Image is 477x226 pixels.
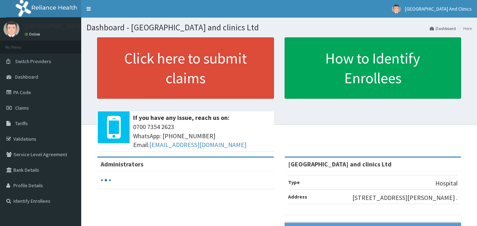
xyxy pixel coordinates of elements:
[285,37,461,99] a: How to Identify Enrollees
[430,25,456,31] a: Dashboard
[15,120,28,127] span: Tariffs
[4,21,19,37] img: User Image
[101,175,111,185] svg: audio-loading
[352,193,458,202] p: [STREET_ADDRESS][PERSON_NAME] .
[149,141,246,149] a: [EMAIL_ADDRESS][DOMAIN_NAME]
[435,179,458,188] p: Hospital
[288,194,307,200] b: Address
[392,5,401,13] img: User Image
[15,74,38,80] span: Dashboard
[25,23,114,29] p: [GEOGRAPHIC_DATA] And Clinics
[288,160,392,168] strong: [GEOGRAPHIC_DATA] and clinics Ltd
[15,105,29,111] span: Claims
[25,32,42,37] a: Online
[101,160,143,168] b: Administrators
[133,114,229,122] b: If you have any issue, reach us on:
[457,25,472,31] li: Here
[97,37,274,99] a: Click here to submit claims
[133,122,270,149] span: 0700 7354 2623 WhatsApp: [PHONE_NUMBER] Email:
[87,23,472,32] h1: Dashboard - [GEOGRAPHIC_DATA] and clinics Ltd
[288,179,300,185] b: Type
[15,58,51,65] span: Switch Providers
[405,6,472,12] span: [GEOGRAPHIC_DATA] And Clinics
